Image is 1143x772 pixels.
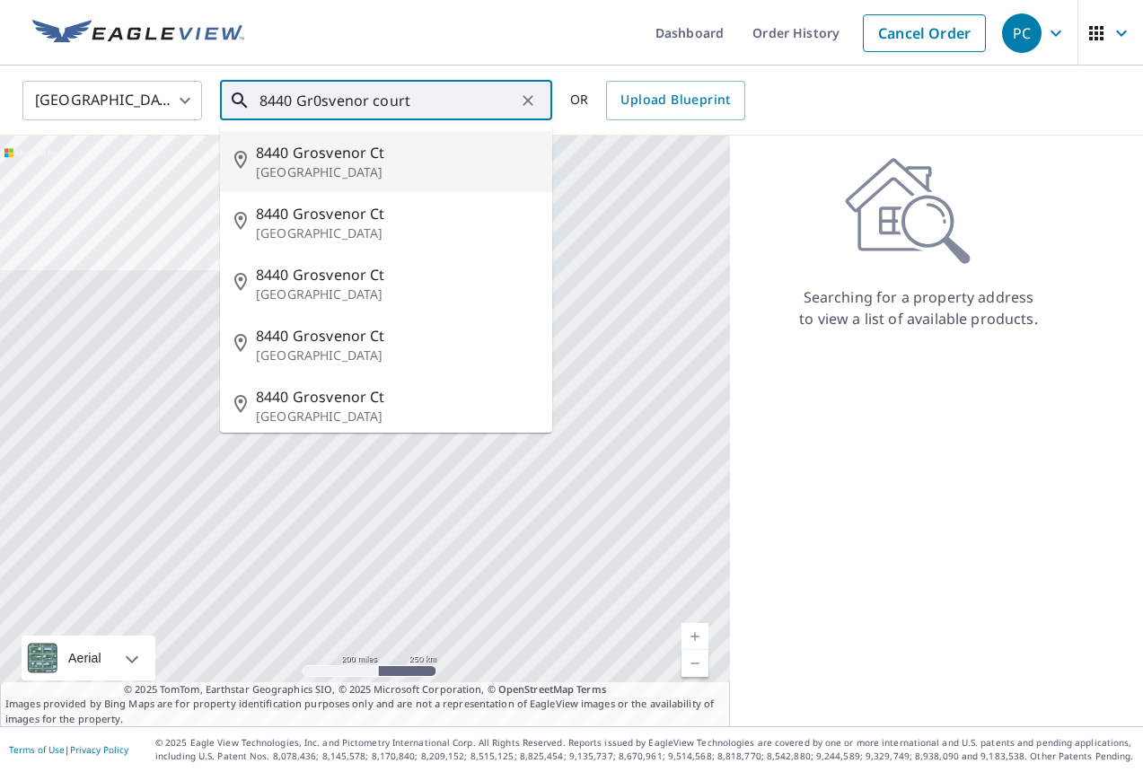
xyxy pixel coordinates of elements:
a: Terms [576,682,606,696]
input: Search by address or latitude-longitude [259,75,515,126]
div: OR [570,81,745,120]
a: Current Level 5, Zoom In [681,623,708,650]
span: Upload Blueprint [620,89,730,111]
span: © 2025 TomTom, Earthstar Geographics SIO, © 2025 Microsoft Corporation, © [124,682,606,697]
a: Upload Blueprint [606,81,744,120]
button: Clear [515,88,541,113]
p: [GEOGRAPHIC_DATA] [256,224,538,242]
p: [GEOGRAPHIC_DATA] [256,285,538,303]
div: Aerial [22,636,155,680]
div: Aerial [63,636,107,680]
a: Terms of Use [9,743,65,756]
p: Searching for a property address to view a list of available products. [798,286,1039,329]
span: 8440 Grosvenor Ct [256,325,538,347]
span: 8440 Grosvenor Ct [256,264,538,285]
span: 8440 Grosvenor Ct [256,142,538,163]
p: [GEOGRAPHIC_DATA] [256,163,538,181]
a: Privacy Policy [70,743,128,756]
div: [GEOGRAPHIC_DATA] [22,75,202,126]
p: [GEOGRAPHIC_DATA] [256,347,538,364]
p: [GEOGRAPHIC_DATA] [256,408,538,425]
div: PC [1002,13,1042,53]
a: Cancel Order [863,14,986,52]
p: © 2025 Eagle View Technologies, Inc. and Pictometry International Corp. All Rights Reserved. Repo... [155,736,1134,763]
p: | [9,744,128,755]
span: 8440 Grosvenor Ct [256,203,538,224]
a: Current Level 5, Zoom Out [681,650,708,677]
img: EV Logo [32,20,244,47]
span: 8440 Grosvenor Ct [256,386,538,408]
a: OpenStreetMap [498,682,574,696]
